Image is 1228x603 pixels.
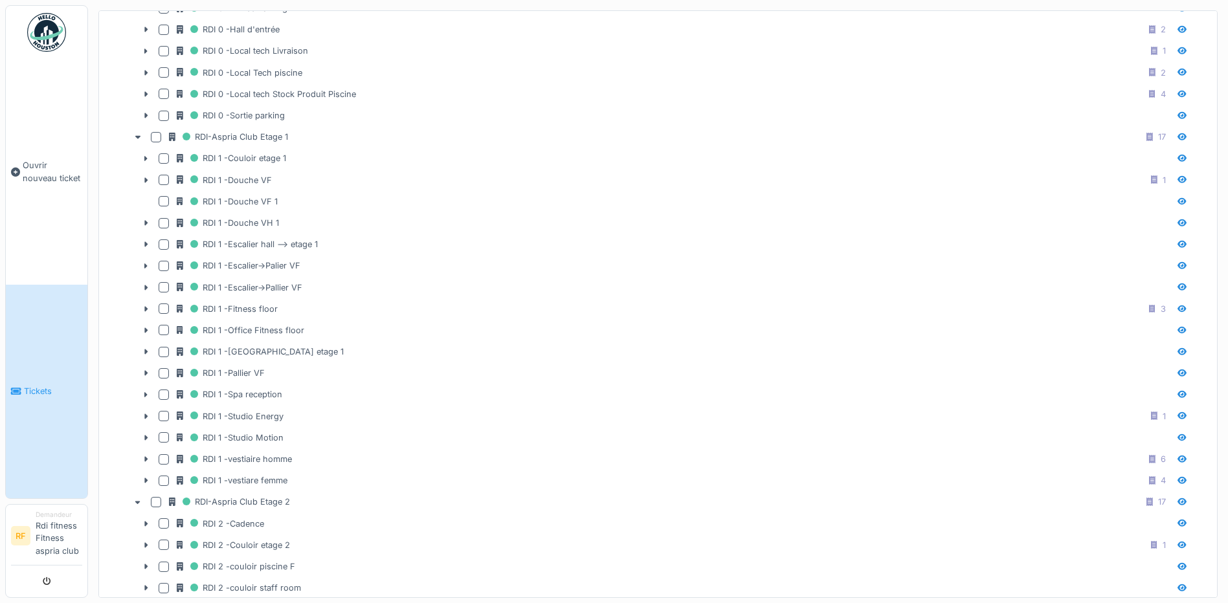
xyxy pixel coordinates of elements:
div: RDI 1 -[GEOGRAPHIC_DATA] etage 1 [177,344,344,360]
div: RDI 1 -Office Fitness floor [177,322,304,338]
div: RDI 0 -Hall d'entrée [177,21,280,38]
div: 6 [1161,453,1166,465]
div: 1 [1163,45,1166,57]
div: RDI 1 -Escalier->Pallier VF [177,280,302,296]
li: RF [11,526,30,545]
div: 1 [1163,539,1166,551]
div: 2 [1161,23,1166,36]
a: Ouvrir nouveau ticket [6,59,87,285]
div: RDI-Aspria Club Etage 1 [169,129,288,145]
div: 17 [1158,131,1166,143]
div: 3 [1161,303,1166,315]
span: Ouvrir nouveau ticket [23,159,82,184]
li: Rdi fitness Fitness aspria club [36,510,82,562]
div: RDI 2 -Cadence [177,516,264,532]
a: RF DemandeurRdi fitness Fitness aspria club [11,510,82,565]
div: RDI 1 -Fitness floor [177,301,278,317]
div: RDI 1 -Douche VH 1 [177,215,279,231]
div: 1 [1163,410,1166,422]
img: Badge_color-CXgf-gQk.svg [27,13,66,52]
div: RDI 0 -Local Tech piscine [177,65,302,81]
div: RDI 1 -Escalier hall --> etage 1 [177,236,318,252]
span: Tickets [24,385,82,397]
div: RDI 0 -Local tech Stock Produit Piscine [177,86,356,102]
div: RDI-Aspria Club Etage 2 [169,494,290,510]
div: RDI 1 -Studio Motion [177,430,284,446]
div: RDI 2 -couloir piscine F [177,558,295,575]
div: RDI 1 -Spa reception [177,386,282,402]
div: 17 [1158,496,1166,508]
div: RDI 1 -Douche VF 1 [177,193,278,210]
div: RDI 1 -Pallier VF [177,365,265,381]
div: 1 [1163,174,1166,186]
div: RDI 1 -Douche VF [177,172,272,188]
div: RDI 1 -vestiaire homme [177,451,292,467]
div: RDI 1 -Studio Energy [177,408,284,424]
div: RDI 1 -vestiare femme [177,472,287,488]
div: RDI 2 -Couloir etage 2 [177,537,290,553]
div: RDI 2 -couloir staff room [177,580,301,596]
div: RDI 1 -Couloir etage 1 [177,150,286,166]
a: Tickets [6,285,87,498]
div: Demandeur [36,510,82,520]
div: RDI 0 -Sortie parking [177,107,285,124]
div: RDI 0 -Local tech Livraison [177,43,308,59]
div: RDI 1 -Escalier->Palier VF [177,258,300,274]
div: 2 [1161,67,1166,79]
div: 4 [1161,474,1166,487]
div: 4 [1161,88,1166,100]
